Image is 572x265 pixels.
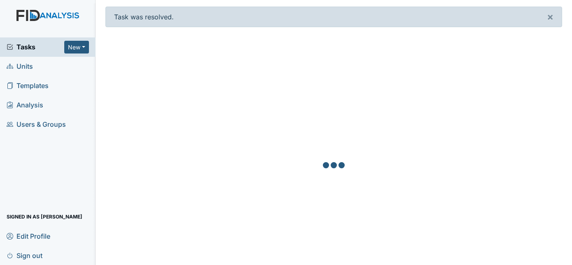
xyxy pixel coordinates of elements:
[7,230,50,242] span: Edit Profile
[547,11,553,23] span: ×
[7,79,49,92] span: Templates
[7,99,43,112] span: Analysis
[105,7,563,27] div: Task was resolved.
[64,41,89,53] button: New
[7,60,33,73] span: Units
[7,42,64,52] a: Tasks
[7,210,82,223] span: Signed in as [PERSON_NAME]
[539,7,562,27] button: ×
[7,118,66,131] span: Users & Groups
[7,249,42,262] span: Sign out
